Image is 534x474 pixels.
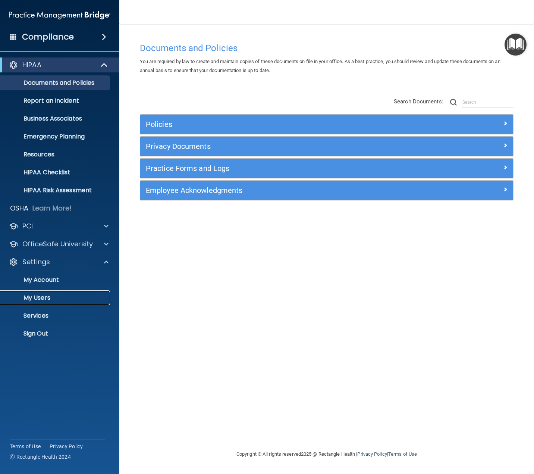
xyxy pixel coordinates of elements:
h5: Privacy Documents [146,142,414,150]
p: Learn More! [32,204,72,213]
p: OSHA [10,204,29,213]
span: Search Documents: [394,98,443,105]
a: Privacy Policy [357,451,387,457]
p: PCI [22,222,33,231]
p: Business Associates [5,115,107,122]
iframe: Drift Widget Chat Controller [405,421,525,451]
h5: Practice Forms and Logs [146,164,414,172]
img: ic-search.3b580494.png [450,99,457,106]
p: Report an Incident [5,97,107,105]
p: OfficeSafe University [22,240,93,249]
p: Services [5,312,107,319]
a: Privacy Policy [50,443,83,450]
p: Settings [22,258,50,266]
div: Copyright © All rights reserved 2025 @ Rectangle Health | | [191,442,463,466]
p: Emergency Planning [5,133,107,140]
span: Ⓒ Rectangle Health 2024 [10,453,71,461]
p: HIPAA Checklist [5,169,107,176]
a: Practice Forms and Logs [146,162,508,174]
a: Privacy Documents [146,140,508,152]
a: Employee Acknowledgments [146,184,508,196]
h4: Documents and Policies [140,43,513,53]
p: Resources [5,151,107,158]
p: Sign Out [5,330,107,337]
h5: Policies [146,120,414,128]
h5: Employee Acknowledgments [146,186,414,194]
p: HIPAA [22,60,41,69]
button: Open Resource Center [505,34,527,56]
a: HIPAA [9,60,108,69]
input: Search [462,97,513,108]
a: Policies [146,118,508,130]
span: You are required by law to create and maintain copies of these documents on file in your office. ... [140,59,500,73]
a: Settings [9,258,109,266]
p: HIPAA Risk Assessment [5,187,107,194]
a: Terms of Use [388,451,417,457]
p: My Account [5,276,107,284]
a: Terms of Use [10,443,41,450]
p: Documents and Policies [5,79,107,87]
h4: Compliance [22,32,74,42]
img: PMB logo [9,8,110,23]
a: PCI [9,222,109,231]
a: OfficeSafe University [9,240,109,249]
p: My Users [5,294,107,302]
